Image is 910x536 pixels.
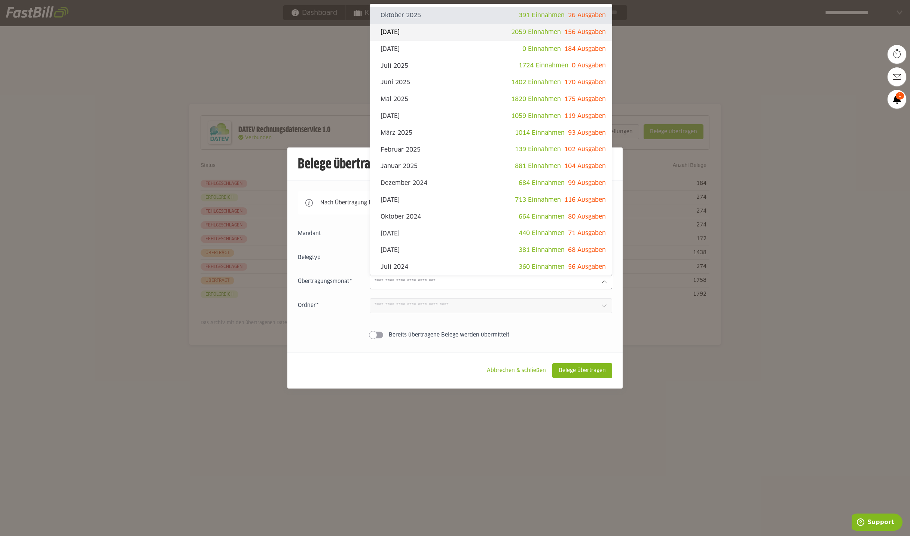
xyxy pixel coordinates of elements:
sl-option: [DATE] [370,225,612,242]
span: 664 Einnahmen [519,214,565,220]
span: 102 Ausgaben [564,146,606,152]
sl-option: Dezember 2024 [370,175,612,192]
span: 116 Ausgaben [564,197,606,203]
span: 2059 Einnahmen [511,29,561,35]
span: 381 Einnahmen [519,247,565,253]
span: 104 Ausgaben [564,163,606,169]
sl-option: Februar 2025 [370,141,612,158]
span: 26 Ausgaben [568,12,606,18]
span: 156 Ausgaben [564,29,606,35]
sl-option: [DATE] [370,108,612,125]
span: 184 Ausgaben [564,46,606,52]
span: 1014 Einnahmen [515,130,565,136]
span: 99 Ausgaben [568,180,606,186]
sl-button: Belege übertragen [552,363,612,378]
span: 391 Einnahmen [519,12,565,18]
sl-option: [DATE] [370,41,612,58]
sl-button: Abbrechen & schließen [480,363,552,378]
sl-option: Oktober 2024 [370,208,612,225]
span: 881 Einnahmen [515,163,561,169]
sl-option: Juni 2025 [370,74,612,91]
span: 1724 Einnahmen [519,63,568,68]
span: 1 [896,92,904,100]
span: 139 Einnahmen [515,146,561,152]
span: 0 Einnahmen [522,46,561,52]
span: 1820 Einnahmen [511,96,561,102]
span: 0 Ausgaben [572,63,606,68]
span: 713 Einnahmen [515,197,561,203]
span: 80 Ausgaben [568,214,606,220]
span: 440 Einnahmen [519,230,565,236]
span: 1402 Einnahmen [511,79,561,85]
a: 1 [888,90,906,109]
span: 170 Ausgaben [564,79,606,85]
sl-option: [DATE] [370,242,612,259]
sl-option: Juli 2025 [370,57,612,74]
span: 56 Ausgaben [568,264,606,270]
sl-option: Oktober 2025 [370,7,612,24]
span: 68 Ausgaben [568,247,606,253]
span: 119 Ausgaben [564,113,606,119]
span: 360 Einnahmen [519,264,565,270]
sl-option: Januar 2025 [370,158,612,175]
sl-switch: Bereits übertragene Belege werden übermittelt [298,331,612,339]
sl-option: [DATE] [370,24,612,41]
iframe: Opens a widget where you can find more information [852,514,903,532]
span: 93 Ausgaben [568,130,606,136]
span: 71 Ausgaben [568,230,606,236]
sl-option: [DATE] [370,192,612,208]
span: 1059 Einnahmen [511,113,561,119]
span: 684 Einnahmen [519,180,565,186]
span: 175 Ausgaben [564,96,606,102]
sl-option: Juli 2024 [370,259,612,275]
sl-option: Mai 2025 [370,91,612,108]
sl-option: März 2025 [370,125,612,141]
